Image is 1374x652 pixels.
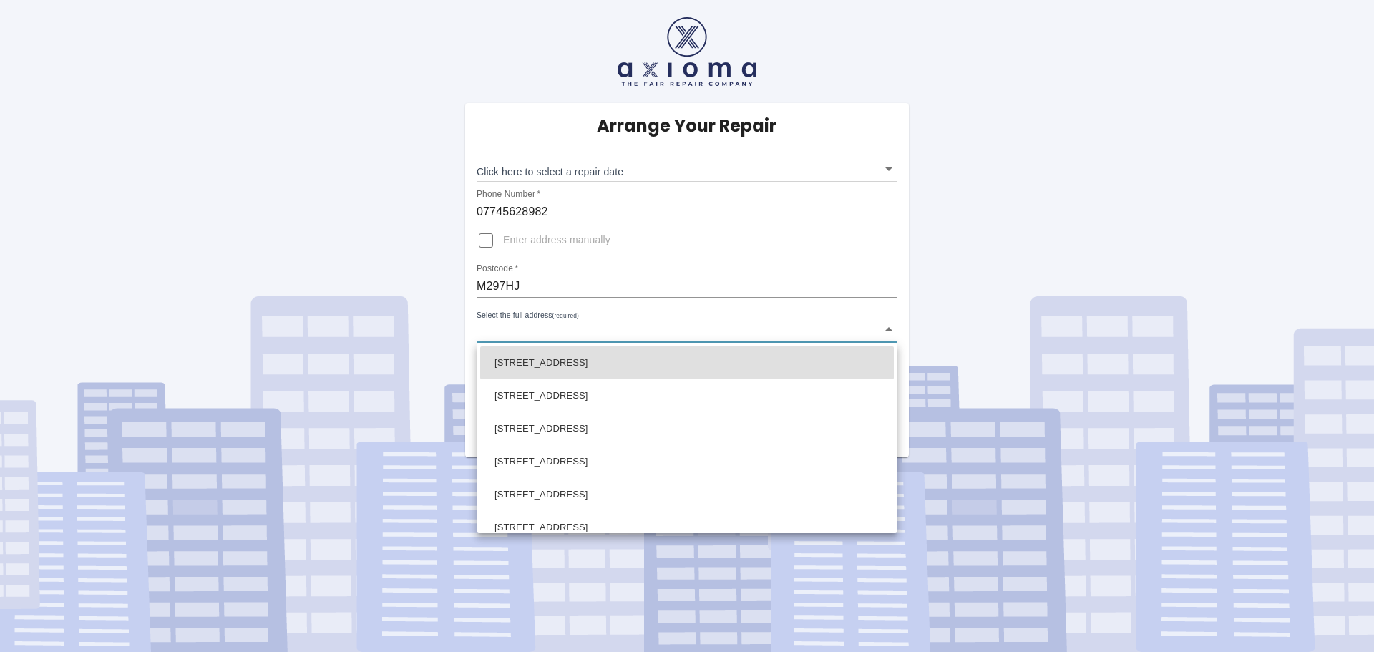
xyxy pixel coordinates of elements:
li: [STREET_ADDRESS] [480,478,894,511]
li: [STREET_ADDRESS] [480,346,894,379]
li: [STREET_ADDRESS] [480,379,894,412]
li: [STREET_ADDRESS] [480,445,894,478]
li: [STREET_ADDRESS] [480,412,894,445]
li: [STREET_ADDRESS] [480,511,894,544]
